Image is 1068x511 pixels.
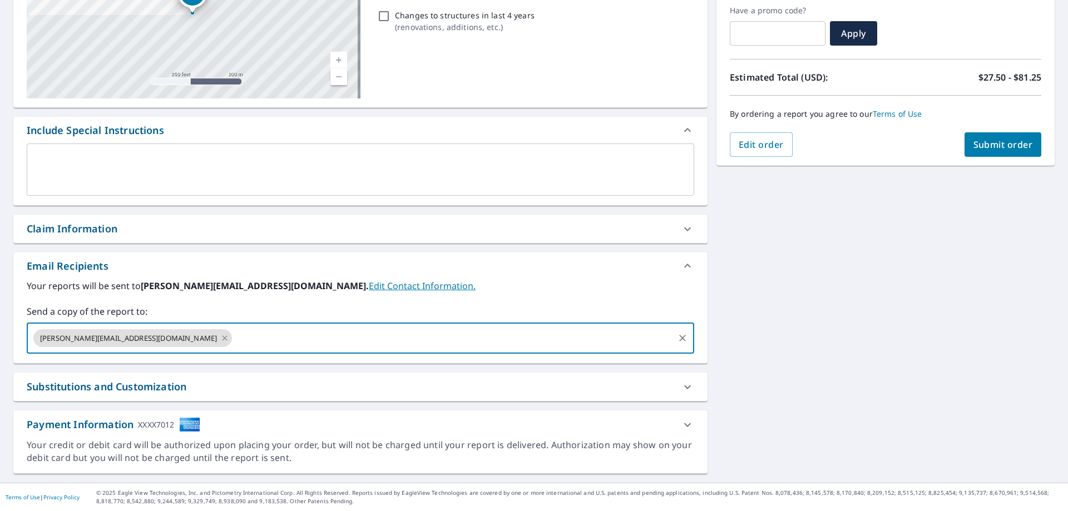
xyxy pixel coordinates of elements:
div: Payment InformationXXXX7012cardImage [13,410,708,439]
p: ( renovations, additions, etc. ) [395,21,535,33]
a: Current Level 17, Zoom Out [330,68,347,85]
button: Clear [675,330,690,346]
a: Current Level 17, Zoom In [330,52,347,68]
a: Terms of Use [873,108,922,119]
label: Send a copy of the report to: [27,305,694,318]
span: Edit order [739,138,784,151]
div: XXXX7012 [138,417,174,432]
div: Substitutions and Customization [13,373,708,401]
div: Include Special Instructions [27,123,164,138]
div: Email Recipients [27,259,108,274]
span: Apply [839,27,868,39]
div: [PERSON_NAME][EMAIL_ADDRESS][DOMAIN_NAME] [33,329,232,347]
p: Changes to structures in last 4 years [395,9,535,21]
label: Have a promo code? [730,6,825,16]
div: Email Recipients [13,252,708,279]
p: © 2025 Eagle View Technologies, Inc. and Pictometry International Corp. All Rights Reserved. Repo... [96,489,1062,505]
p: By ordering a report you agree to our [730,109,1041,119]
b: [PERSON_NAME][EMAIL_ADDRESS][DOMAIN_NAME]. [141,280,369,292]
label: Your reports will be sent to [27,279,694,292]
span: Submit order [973,138,1033,151]
button: Submit order [965,132,1042,157]
p: | [6,494,80,500]
a: Privacy Policy [43,493,80,501]
div: Include Special Instructions [13,117,708,143]
div: Claim Information [13,215,708,243]
div: Substitutions and Customization [27,379,186,394]
a: Terms of Use [6,493,40,501]
p: $27.50 - $81.25 [978,71,1041,84]
p: Estimated Total (USD): [730,71,886,84]
a: EditContactInfo [369,280,476,292]
div: Your credit or debit card will be authorized upon placing your order, but will not be charged unt... [27,439,694,464]
button: Apply [830,21,877,46]
img: cardImage [179,417,200,432]
button: Edit order [730,132,793,157]
div: Payment Information [27,417,200,432]
span: [PERSON_NAME][EMAIL_ADDRESS][DOMAIN_NAME] [33,333,224,344]
div: Claim Information [27,221,117,236]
